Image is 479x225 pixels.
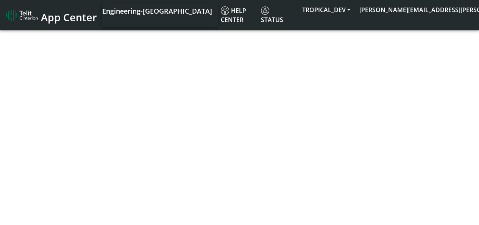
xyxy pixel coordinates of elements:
[218,3,258,27] a: Help center
[221,6,246,24] span: Help center
[261,6,269,15] img: status.svg
[6,7,96,24] a: App Center
[258,3,298,27] a: Status
[41,10,97,24] span: App Center
[221,6,229,15] img: knowledge.svg
[6,9,38,21] img: logo-telit-cinterion-gw-new.png
[102,3,212,18] a: Your current platform instance
[298,3,355,17] button: TROPICAL_DEV
[102,6,212,16] span: Engineering-[GEOGRAPHIC_DATA]
[261,6,283,24] span: Status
